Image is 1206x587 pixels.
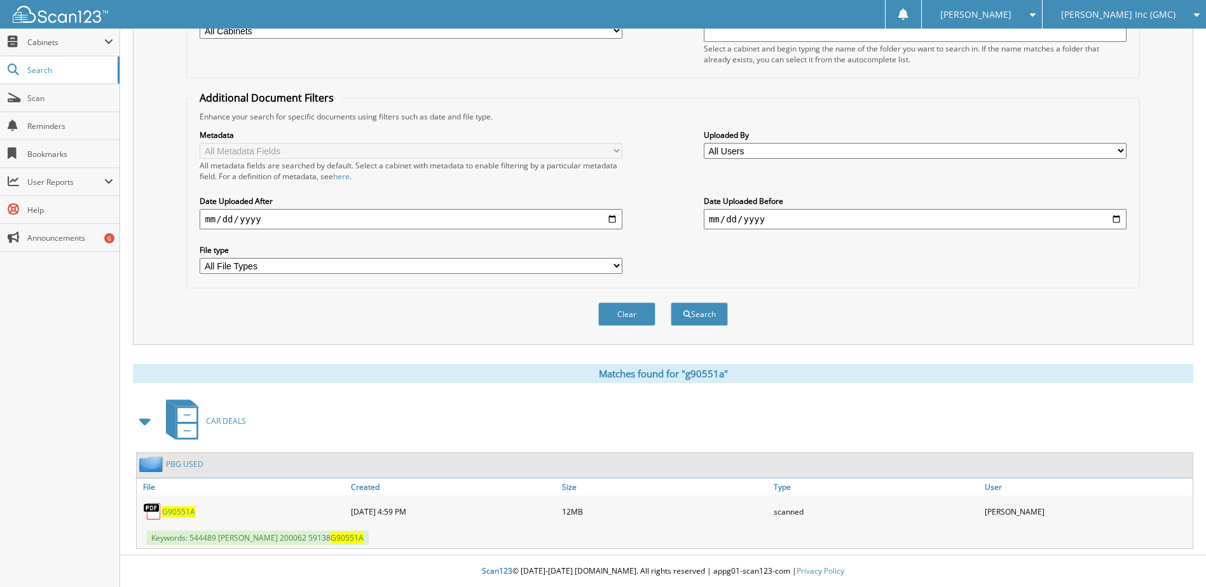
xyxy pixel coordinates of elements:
span: Reminders [27,121,113,132]
div: scanned [771,499,982,524]
span: User Reports [27,177,104,187]
a: Privacy Policy [797,565,844,576]
span: [PERSON_NAME] Inc (GMC) [1061,11,1175,18]
label: Date Uploaded After [200,196,622,206]
div: 6 [104,233,114,243]
label: Metadata [200,130,622,140]
a: User [982,478,1193,496]
div: All metadata fields are searched by default. Select a cabinet with metadata to enable filtering b... [200,160,622,182]
span: Scan [27,93,113,104]
span: Search [27,65,111,76]
label: Uploaded By [704,130,1127,140]
div: [DATE] 4:59 PM [348,499,559,524]
a: PBG USED [166,459,203,469]
input: start [200,209,622,229]
button: Search [671,302,728,326]
span: [PERSON_NAME] [940,11,1011,18]
button: Clear [598,302,655,326]
a: File [137,478,348,496]
label: Date Uploaded Before [704,196,1127,206]
span: Keywords: 544489 [PERSON_NAME] 200062 59138 [146,530,369,545]
img: folder2.png [139,456,166,472]
div: 12MB [559,499,770,524]
a: G90551A [162,506,195,517]
a: here [333,171,350,182]
span: Announcements [27,233,113,243]
span: CAR DEALS [206,415,246,426]
img: scan123-logo-white.svg [13,6,108,23]
div: Matches found for "g90551a" [133,364,1193,383]
input: end [704,209,1127,229]
span: Scan123 [482,565,512,576]
a: Type [771,478,982,496]
div: [PERSON_NAME] [982,499,1193,524]
a: Size [559,478,770,496]
div: © [DATE]-[DATE] [DOMAIN_NAME]. All rights reserved | appg01-scan123-com | [120,556,1206,587]
label: File type [200,245,622,255]
span: G90551A [331,532,364,543]
div: Enhance your search for specific documents using filters such as date and file type. [193,111,1132,122]
span: Help [27,205,113,215]
img: PDF.png [143,502,162,521]
span: Bookmarks [27,149,113,159]
a: CAR DEALS [158,396,246,446]
a: Created [348,478,559,496]
legend: Additional Document Filters [193,91,340,105]
div: Select a cabinet and begin typing the name of the folder you want to search in. If the name match... [704,43,1127,65]
span: Cabinets [27,37,104,48]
